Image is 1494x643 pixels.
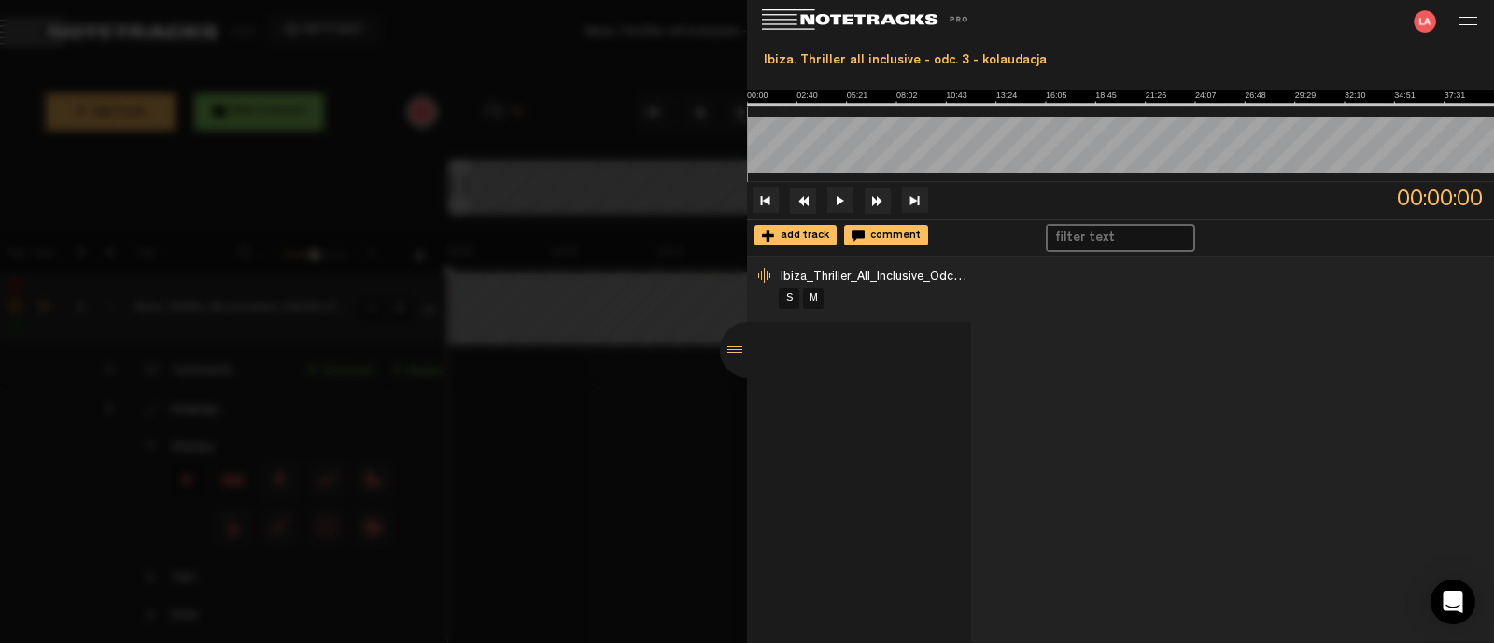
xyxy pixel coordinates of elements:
[1397,182,1494,217] span: 00:00:00
[1431,580,1475,624] div: Open Intercom Messenger
[803,288,824,309] a: M
[762,9,986,31] img: logo_white.svg
[754,45,1487,77] div: Ibiza. Thriller all inclusive - odc. 3 - kolaudacja
[865,231,921,242] span: comment
[775,231,829,242] span: add track
[781,271,1019,284] span: Ibiza_Thriller_All_Inclusive_Odc03_Prev_v2
[747,90,1494,106] img: ruler
[779,288,799,309] a: S
[754,225,837,245] div: add track
[1048,226,1176,250] input: filter text
[844,225,928,245] div: comment
[1414,10,1436,33] img: letters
